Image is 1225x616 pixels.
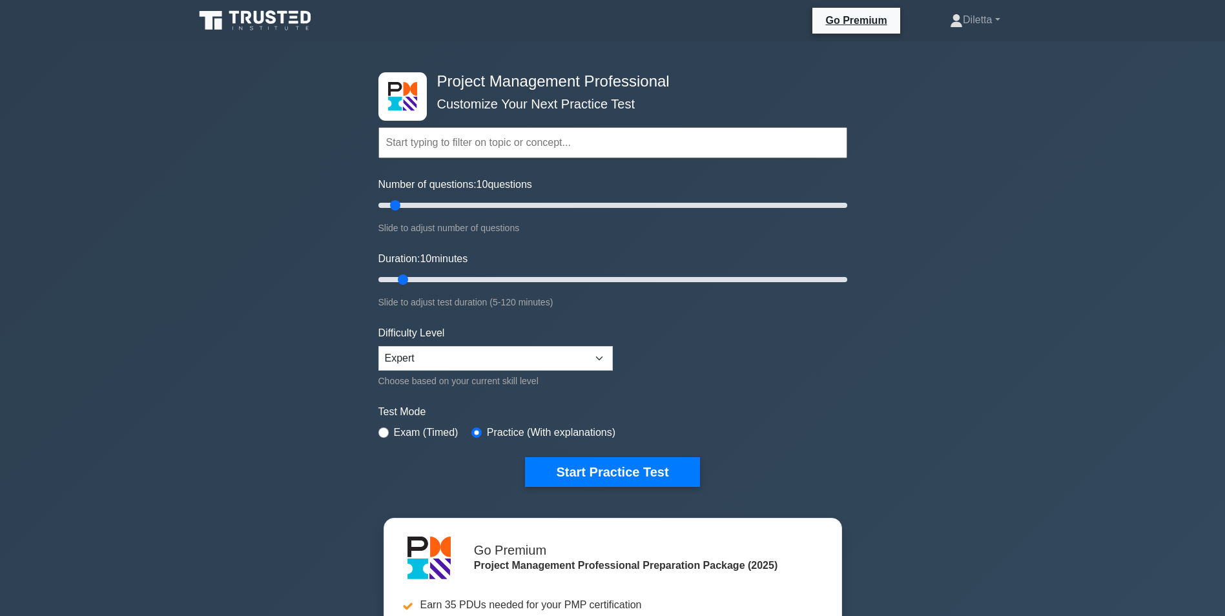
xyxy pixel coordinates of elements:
div: Slide to adjust test duration (5-120 minutes) [378,294,847,310]
span: 10 [420,253,431,264]
a: Go Premium [818,12,894,28]
label: Difficulty Level [378,325,445,341]
h4: Project Management Professional [432,72,784,91]
label: Duration: minutes [378,251,468,267]
label: Test Mode [378,404,847,420]
button: Start Practice Test [525,457,699,487]
div: Slide to adjust number of questions [378,220,847,236]
label: Exam (Timed) [394,425,458,440]
input: Start typing to filter on topic or concept... [378,127,847,158]
div: Choose based on your current skill level [378,373,613,389]
a: Diletta [919,7,1031,33]
span: 10 [477,179,488,190]
label: Number of questions: questions [378,177,532,192]
label: Practice (With explanations) [487,425,615,440]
